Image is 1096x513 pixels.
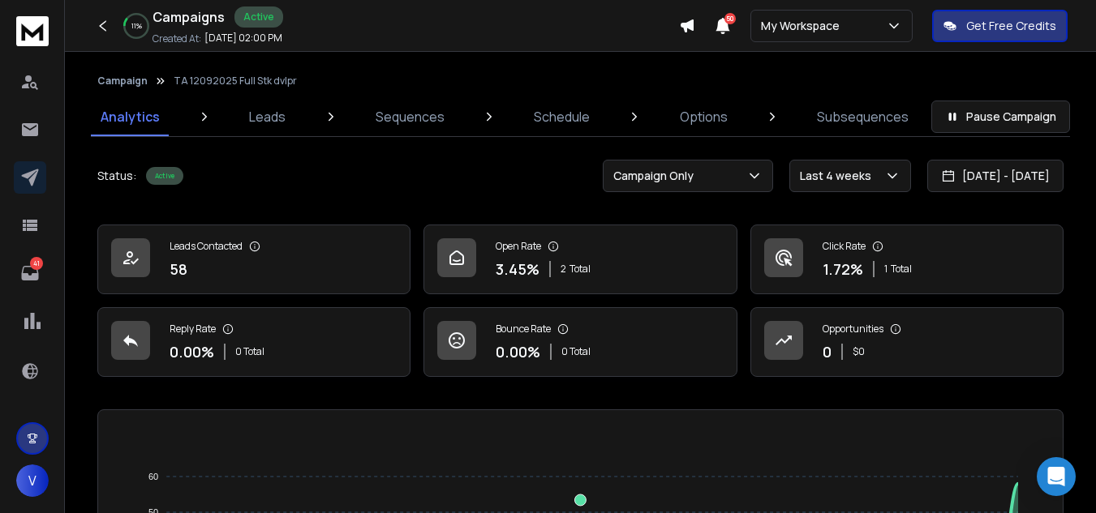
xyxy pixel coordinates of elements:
[884,263,888,276] span: 1
[561,263,566,276] span: 2
[817,107,909,126] p: Subsequences
[131,21,142,31] p: 11 %
[16,16,49,46] img: logo
[800,168,878,184] p: Last 4 weeks
[16,464,49,497] button: V
[91,97,170,136] a: Analytics
[423,307,737,377] a: Bounce Rate0.00%0 Total
[366,97,454,136] a: Sequences
[101,107,160,126] p: Analytics
[966,18,1056,34] p: Get Free Credits
[153,32,201,45] p: Created At:
[170,240,243,253] p: Leads Contacted
[239,97,295,136] a: Leads
[613,168,700,184] p: Campaign Only
[234,6,283,28] div: Active
[174,75,297,88] p: TA 12092025 Full Stk dvlpr
[807,97,918,136] a: Subsequences
[153,7,225,27] h1: Campaigns
[249,107,286,126] p: Leads
[496,258,539,280] p: 3.45 %
[30,257,43,270] p: 41
[204,32,282,45] p: [DATE] 02:00 PM
[423,224,737,294] a: Open Rate3.45%2Total
[146,167,183,185] div: Active
[496,240,541,253] p: Open Rate
[680,107,728,126] p: Options
[170,323,216,336] p: Reply Rate
[750,307,1064,377] a: Opportunities0$0
[569,263,591,276] span: Total
[823,240,866,253] p: Click Rate
[496,340,540,363] p: 0.00 %
[170,258,187,280] p: 58
[496,323,551,336] p: Bounce Rate
[148,472,158,481] tspan: 60
[761,18,846,34] p: My Workspace
[932,10,1068,42] button: Get Free Credits
[1037,457,1076,496] div: Open Intercom Messenger
[561,345,591,358] p: 0 Total
[524,97,600,136] a: Schedule
[931,100,1070,133] button: Pause Campaign
[97,75,148,88] button: Campaign
[170,340,214,363] p: 0.00 %
[927,160,1064,192] button: [DATE] - [DATE]
[97,168,136,184] p: Status:
[14,257,46,289] a: 41
[534,107,590,126] p: Schedule
[853,345,865,358] p: $ 0
[724,13,736,24] span: 50
[823,340,832,363] p: 0
[891,263,912,276] span: Total
[97,307,410,377] a: Reply Rate0.00%0 Total
[235,345,264,358] p: 0 Total
[750,224,1064,294] a: Click Rate1.72%1Total
[670,97,737,136] a: Options
[823,323,883,336] p: Opportunities
[376,107,445,126] p: Sequences
[823,258,863,280] p: 1.72 %
[97,224,410,294] a: Leads Contacted58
